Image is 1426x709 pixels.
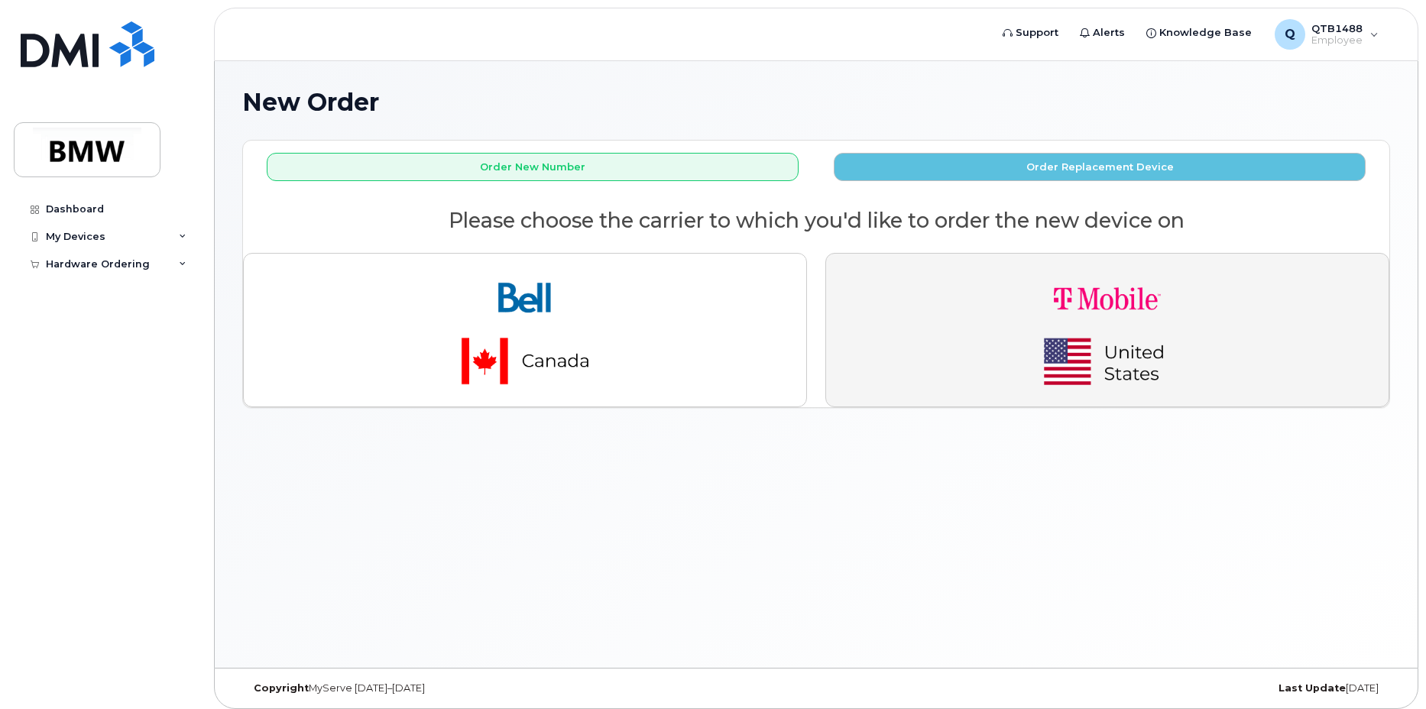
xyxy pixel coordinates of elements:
button: Order New Number [267,153,799,181]
div: MyServe [DATE]–[DATE] [242,682,625,694]
img: bell-18aeeabaf521bd2b78f928a02ee3b89e57356879d39bd386a17a7cccf8069aed.png [418,266,632,394]
strong: Copyright [254,682,309,694]
h2: Please choose the carrier to which you'd like to order the new device on [243,209,1389,232]
img: t-mobile-78392d334a420d5b7f0e63d4fa81f6287a21d394dc80d677554bb55bbab1186f.png [1000,266,1214,394]
h1: New Order [242,89,1390,115]
button: Order Replacement Device [834,153,1366,181]
div: [DATE] [1007,682,1390,694]
iframe: Messenger Launcher [1360,643,1415,698]
strong: Last Update [1279,682,1346,694]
